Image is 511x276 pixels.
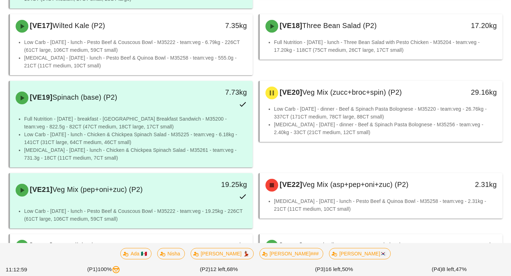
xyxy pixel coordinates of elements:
[161,264,277,275] div: (P2) 68%
[445,87,497,98] div: 29.16kg
[24,146,247,162] li: [MEDICAL_DATA] - [DATE] - lunch - Chicken & Chickpea Spinach Salad - M35261 - team:veg - 731.3g -...
[302,242,402,249] span: Veg Mix (brus+eggp+pep) (P3)
[24,115,247,131] li: Full Nutrition - [DATE] - breakfast - [GEOGRAPHIC_DATA] Breakfast Sandwich - M35200 - team:veg - ...
[445,20,497,31] div: 17.20kg
[278,242,302,249] span: [VE24]
[278,22,302,29] span: [VE18]
[302,181,408,188] span: Veg Mix (asp+pep+oni+zuc) (P2)
[53,93,117,101] span: Spinach (base) (P2)
[445,240,497,251] div: 26.15kg
[442,266,456,272] span: 8 left,
[196,240,247,251] div: 2.92kg
[24,54,247,70] li: [MEDICAL_DATA] - [DATE] - lunch - Pesto Beef & Quinoa Bowl - M35258 - team:veg - 555.0g - 21CT (1...
[46,264,161,275] div: (P1) 100%
[28,242,53,249] span: [VE23]
[24,131,247,146] li: Low Carb - [DATE] - lunch - Chicken & Chickpea Spinach Salad - M35225 - team:veg - 6.18kg - 141CT...
[278,181,302,188] span: [VE22]
[445,179,497,190] div: 2.31kg
[53,242,94,249] span: Broccoli (P3)
[334,248,386,259] span: [PERSON_NAME]🇰🇷
[195,248,249,259] span: [PERSON_NAME] 💃🏽
[196,20,247,31] div: 7.35kg
[24,207,247,223] li: Low Carb - [DATE] - lunch - Pesto Beef & Couscous Bowl - M35222 - team:veg - 19.25kg - 226CT (61C...
[210,266,227,272] span: 12 left,
[274,38,497,54] li: Full Nutrition - [DATE] - lunch - Three Bean Salad with Pesto Chicken - M35204 - team:veg - 17.20...
[28,22,53,29] span: [VE17]
[302,22,377,29] span: Three Bean Salad (P2)
[264,248,319,259] span: [PERSON_NAME]###
[162,248,180,259] span: Nisha
[274,105,497,121] li: Low Carb - [DATE] - dinner - Beef & Spinach Pasta Bolognese - M35220 - team:veg - 26.76kg - 337CT...
[392,264,507,275] div: (P4) 47%
[274,121,497,136] li: [MEDICAL_DATA] - [DATE] - dinner - Beef & Spinach Pasta Bolognese - M35256 - team:veg - 2.40kg - ...
[28,93,53,101] span: [VE19]
[53,186,143,193] span: Veg Mix (pep+oni+zuc) (P2)
[278,88,302,96] span: [VE20]
[302,88,402,96] span: Veg Mix (zucc+broc+spin) (P2)
[276,264,392,275] div: (P3) 50%
[325,266,342,272] span: 16 left,
[28,186,53,193] span: [VE21]
[196,87,247,98] div: 7.73kg
[53,22,105,29] span: Wilted Kale (P2)
[125,248,147,259] span: Ada 🇲🇽
[4,264,46,275] div: 11:12:59
[24,38,247,54] li: Low Carb - [DATE] - lunch - Pesto Beef & Couscous Bowl - M35222 - team:veg - 6.79kg - 226CT (61CT...
[196,179,247,190] div: 19.25kg
[274,197,497,213] li: [MEDICAL_DATA] - [DATE] - lunch - Pesto Beef & Quinoa Bowl - M35258 - team:veg - 2.31kg - 21CT (1...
